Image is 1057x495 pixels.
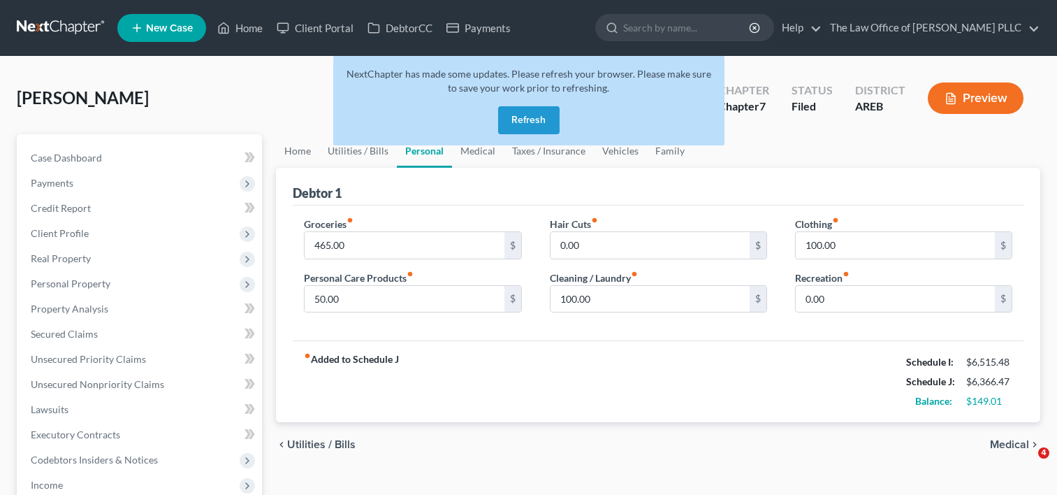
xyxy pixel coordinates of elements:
div: $ [750,232,766,259]
span: Credit Report [31,202,91,214]
span: NextChapter has made some updates. Please refresh your browser. Please make sure to save your wor... [347,68,711,94]
i: fiber_manual_record [591,217,598,224]
a: Case Dashboard [20,145,262,171]
span: Payments [31,177,73,189]
span: Property Analysis [31,303,108,315]
div: $ [504,232,521,259]
span: Unsecured Nonpriority Claims [31,378,164,390]
div: $149.01 [966,394,1012,408]
input: -- [551,232,750,259]
strong: Balance: [915,395,952,407]
div: $6,366.47 [966,375,1012,389]
button: Medical chevron_right [990,439,1040,450]
span: Case Dashboard [31,152,102,164]
a: DebtorCC [360,15,439,41]
button: Preview [928,82,1023,114]
iframe: Intercom live chat [1009,447,1043,481]
label: Cleaning / Laundry [550,271,638,285]
span: Medical [990,439,1029,450]
i: fiber_manual_record [631,271,638,278]
a: Property Analysis [20,296,262,322]
a: Executory Contracts [20,422,262,447]
a: Help [775,15,822,41]
span: Executory Contracts [31,429,120,440]
div: Debtor 1 [293,185,342,201]
input: -- [551,286,750,313]
div: $ [750,286,766,313]
span: Lawsuits [31,403,68,415]
strong: Schedule J: [906,375,955,387]
label: Hair Cuts [550,217,598,231]
i: chevron_right [1029,439,1040,450]
i: fiber_manual_record [832,217,839,224]
span: 7 [759,99,766,113]
a: Payments [439,15,518,41]
div: $ [995,286,1012,313]
a: Lawsuits [20,397,262,422]
a: The Law Office of [PERSON_NAME] PLLC [823,15,1040,41]
div: $ [995,232,1012,259]
span: New Case [146,23,193,34]
div: Chapter [718,82,769,99]
i: fiber_manual_record [843,271,850,278]
a: Unsecured Priority Claims [20,347,262,372]
button: chevron_left Utilities / Bills [276,439,356,450]
div: Status [792,82,833,99]
label: Groceries [304,217,353,231]
div: $6,515.48 [966,355,1012,369]
a: Home [276,134,319,168]
span: Codebtors Insiders & Notices [31,454,158,466]
input: -- [796,232,995,259]
div: District [855,82,905,99]
span: Client Profile [31,227,89,239]
span: Personal Property [31,278,110,289]
button: Refresh [498,106,560,134]
a: Utilities / Bills [319,134,397,168]
input: Search by name... [623,15,751,41]
span: Unsecured Priority Claims [31,353,146,365]
i: chevron_left [276,439,287,450]
div: Filed [792,99,833,115]
span: Utilities / Bills [287,439,356,450]
label: Personal Care Products [304,271,414,285]
label: Clothing [795,217,839,231]
a: Client Portal [270,15,360,41]
a: Home [210,15,270,41]
span: [PERSON_NAME] [17,87,149,108]
div: Chapter [718,99,769,115]
strong: Schedule I: [906,356,954,368]
input: -- [305,232,504,259]
span: Secured Claims [31,328,98,340]
i: fiber_manual_record [347,217,353,224]
input: -- [796,286,995,313]
a: Credit Report [20,196,262,221]
span: Income [31,479,63,491]
i: fiber_manual_record [407,271,414,278]
a: Unsecured Nonpriority Claims [20,372,262,397]
strong: Added to Schedule J [304,352,399,411]
div: AREB [855,99,905,115]
input: -- [305,286,504,313]
i: fiber_manual_record [304,352,311,359]
a: Secured Claims [20,322,262,347]
label: Recreation [795,271,850,285]
span: Real Property [31,252,91,264]
span: 4 [1038,447,1049,459]
div: $ [504,286,521,313]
